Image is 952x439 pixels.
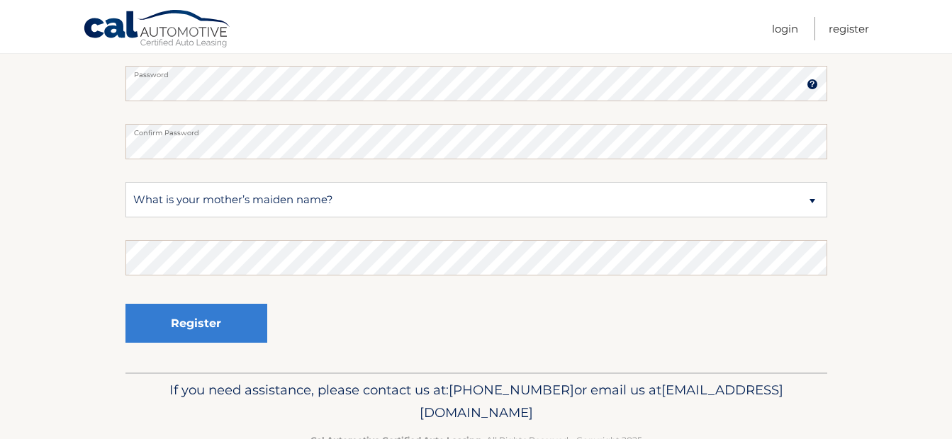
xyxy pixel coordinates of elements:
[420,382,783,421] span: [EMAIL_ADDRESS][DOMAIN_NAME]
[83,9,232,50] a: Cal Automotive
[807,79,818,90] img: tooltip.svg
[772,17,798,40] a: Login
[135,379,818,424] p: If you need assistance, please contact us at: or email us at
[829,17,869,40] a: Register
[125,124,827,135] label: Confirm Password
[125,304,267,343] button: Register
[449,382,574,398] span: [PHONE_NUMBER]
[125,66,827,77] label: Password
